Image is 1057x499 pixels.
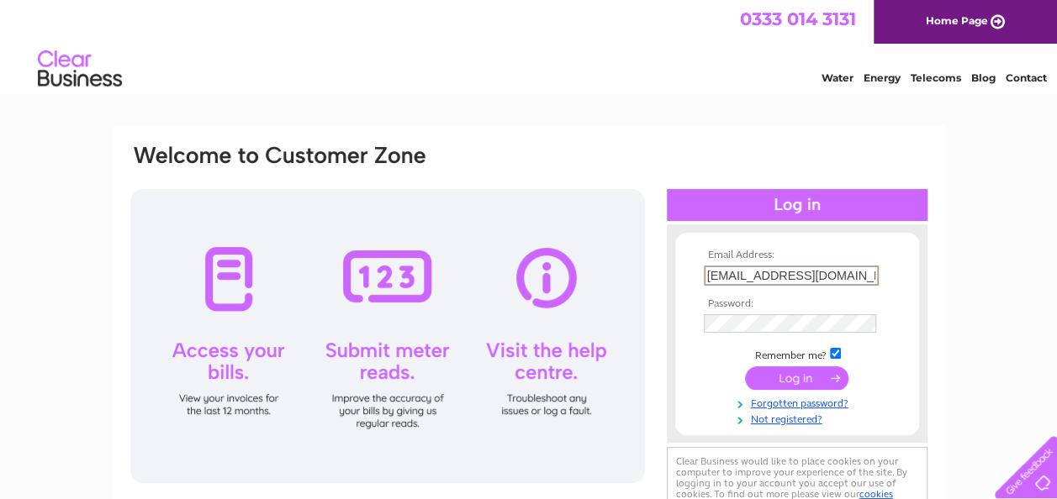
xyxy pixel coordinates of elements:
th: Email Address: [700,249,895,261]
td: Remember me? [700,345,895,362]
a: Water [822,71,854,84]
a: Not registered? [704,410,895,426]
a: 0333 014 3131 [740,8,856,29]
a: Forgotten password? [704,394,895,410]
img: logo.png [37,44,123,95]
th: Password: [700,298,895,310]
a: Energy [864,71,901,84]
a: Contact [1006,71,1047,84]
input: Submit [745,366,848,390]
div: Clear Business is a trading name of Verastar Limited (registered in [GEOGRAPHIC_DATA] No. 3667643... [132,9,927,81]
a: Blog [971,71,996,84]
a: Telecoms [911,71,961,84]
